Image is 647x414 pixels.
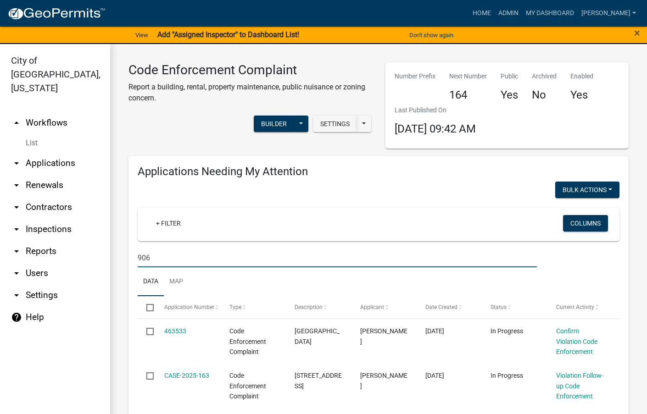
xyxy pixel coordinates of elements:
datatable-header-cell: Application Number [155,296,220,318]
button: Settings [313,116,357,132]
span: 806 W 1ST AVE [295,372,342,390]
h4: 164 [449,88,487,102]
a: Home [469,5,495,22]
h4: No [532,88,557,102]
span: Applicant [360,304,384,310]
h4: Yes [570,88,593,102]
a: Admin [495,5,522,22]
i: help [11,312,22,323]
input: Search for applications [138,248,537,267]
span: Type [229,304,241,310]
p: Archived [532,72,557,81]
span: S R St & W 4th Ave [295,327,340,345]
h4: Yes [501,88,518,102]
span: [DATE] 09:42 AM [395,122,476,135]
p: Public [501,72,518,81]
i: arrow_drop_up [11,117,22,128]
a: Violation Follow-up Code Enforcement [556,372,603,400]
h3: Code Enforcement Complaint [128,62,372,78]
p: Number Prefix [395,72,435,81]
datatable-header-cell: Status [482,296,547,318]
span: × [634,27,640,39]
p: Enabled [570,72,593,81]
span: Kevin Michels [360,372,407,390]
p: Last Published On [395,105,476,115]
button: Builder [254,116,294,132]
i: arrow_drop_down [11,268,22,279]
datatable-header-cell: Applicant [351,296,417,318]
datatable-header-cell: Select [138,296,155,318]
span: Current Activity [556,304,594,310]
datatable-header-cell: Date Created [417,296,482,318]
span: Status [491,304,507,310]
a: Data [138,267,164,297]
a: 463533 [164,327,186,335]
datatable-header-cell: Description [286,296,351,318]
button: Close [634,28,640,39]
span: Date Created [425,304,457,310]
a: Confirm Violation Code Enforcement [556,327,597,356]
span: In Progress [491,372,523,379]
datatable-header-cell: Type [221,296,286,318]
a: View [132,28,152,43]
span: Code Enforcement Complaint [229,372,266,400]
a: + Filter [149,215,188,232]
span: In Progress [491,327,523,335]
i: arrow_drop_down [11,290,22,301]
p: Next Number [449,72,487,81]
i: arrow_drop_down [11,224,22,235]
button: Don't show again [406,28,457,43]
a: [PERSON_NAME] [578,5,640,22]
p: Report a building, rental, property maintenance, public nuisance or zoning concern. [128,82,372,104]
h4: Applications Needing My Attention [138,165,619,178]
button: Columns [563,215,608,232]
i: arrow_drop_down [11,202,22,213]
span: 08/13/2025 [425,327,444,335]
i: arrow_drop_down [11,158,22,169]
strong: Add "Assigned Inspector" to Dashboard List! [157,30,299,39]
a: My Dashboard [522,5,578,22]
datatable-header-cell: Current Activity [547,296,613,318]
span: Code Enforcement Complaint [229,327,266,356]
i: arrow_drop_down [11,180,22,191]
span: 08/13/2025 [425,372,444,379]
i: arrow_drop_down [11,246,22,257]
span: Application Number [164,304,214,310]
a: CASE-2025-163 [164,372,209,379]
a: Map [164,267,189,297]
button: Bulk Actions [555,182,619,198]
span: Description [295,304,323,310]
span: Tara Bosteder [360,327,407,345]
